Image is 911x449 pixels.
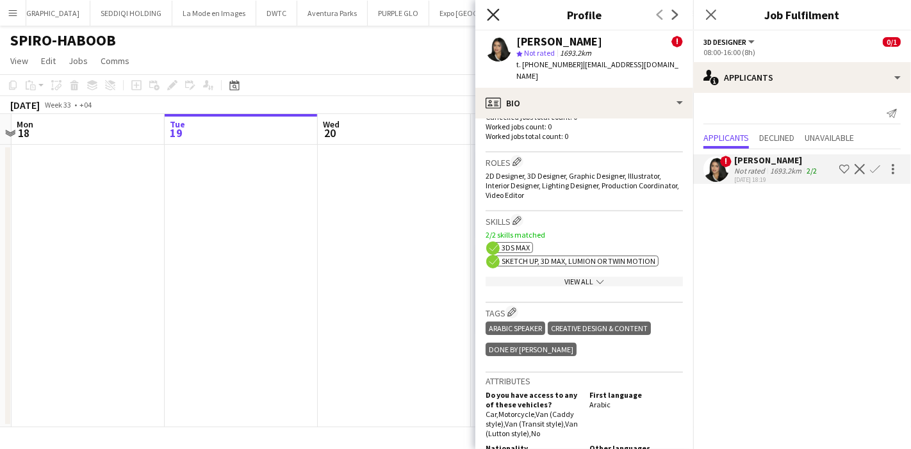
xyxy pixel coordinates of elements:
[734,154,819,166] div: [PERSON_NAME]
[486,375,683,387] h3: Attributes
[486,277,683,286] div: View All
[79,100,92,110] div: +04
[703,37,746,47] span: 3D Designer
[475,6,693,23] h3: Profile
[5,53,33,69] a: View
[486,171,679,200] span: 2D Designer, 3D Designer, Graphic Designer, Illustrator, Interior Designer, Lighting Designer, Pr...
[693,62,911,93] div: Applicants
[883,37,901,47] span: 0/1
[172,1,256,26] button: La Mode en Images
[734,176,819,184] div: [DATE] 18:19
[170,118,185,130] span: Tue
[256,1,297,26] button: DWTC
[41,55,56,67] span: Edit
[15,126,33,140] span: 18
[168,126,185,140] span: 19
[321,126,340,140] span: 20
[693,6,911,23] h3: Job Fulfilment
[474,126,492,140] span: 21
[720,156,732,167] span: !
[486,131,683,141] p: Worked jobs total count: 0
[486,155,683,168] h3: Roles
[297,1,368,26] button: Aventura Parks
[323,118,340,130] span: Wed
[589,390,683,400] h5: First language
[486,419,578,438] span: Van (Lutton style) ,
[589,400,611,409] span: Arabic
[502,256,655,266] span: Sketch up, 3D Max, Lumion or Twin motion
[95,53,135,69] a: Comms
[429,1,537,26] button: Expo [GEOGRAPHIC_DATA]
[486,122,683,131] p: Worked jobs count: 0
[703,133,749,142] span: Applicants
[486,409,498,419] span: Car ,
[486,343,577,356] div: Done by [PERSON_NAME]
[759,133,794,142] span: Declined
[486,214,683,227] h3: Skills
[10,55,28,67] span: View
[36,53,61,69] a: Edit
[548,322,651,335] div: Creative Design & Content
[63,53,93,69] a: Jobs
[505,419,565,429] span: Van (Transit style) ,
[368,1,429,26] button: PURPLE GLO
[10,99,40,111] div: [DATE]
[10,31,116,50] h1: SPIRO-HABOOB
[42,100,74,110] span: Week 33
[807,166,817,176] app-skills-label: 2/2
[805,133,854,142] span: Unavailable
[486,322,545,335] div: Arabic Speaker
[69,55,88,67] span: Jobs
[703,47,901,57] div: 08:00-16:00 (8h)
[557,48,594,58] span: 1693.2km
[524,48,555,58] span: Not rated
[90,1,172,26] button: SEDDIQI HOLDING
[486,306,683,319] h3: Tags
[516,60,678,81] span: | [EMAIL_ADDRESS][DOMAIN_NAME]
[734,166,767,176] div: Not rated
[17,118,33,130] span: Mon
[486,390,579,409] h5: Do you have access to any of these vehicles?
[498,409,536,419] span: Motorcycle ,
[475,88,693,118] div: Bio
[671,36,683,47] span: !
[516,60,583,69] span: t. [PHONE_NUMBER]
[502,243,530,252] span: 3Ds MAX
[767,166,804,176] div: 1693.2km
[516,36,602,47] div: [PERSON_NAME]
[486,230,683,240] p: 2/2 skills matched
[486,409,574,429] span: Van (Caddy style) ,
[531,429,540,438] span: No
[703,37,757,47] button: 3D Designer
[101,55,129,67] span: Comms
